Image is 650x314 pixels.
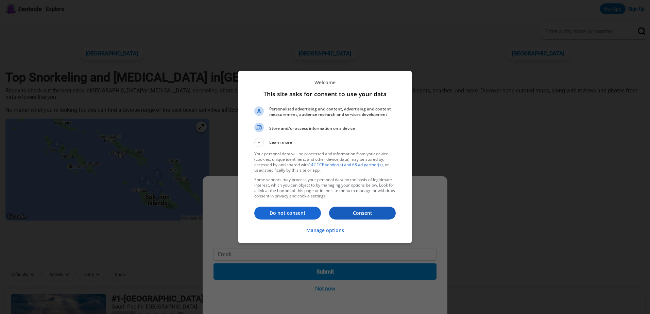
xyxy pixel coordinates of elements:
[254,151,396,173] p: Your personal data will be processed and information from your device (cookies, unique identifier...
[306,227,344,234] p: Manage options
[254,177,396,199] p: Some vendors may process your personal data on the basis of legitimate interest, which you can ob...
[306,223,344,238] button: Manage options
[309,162,383,168] a: 142 TCF vendor(s) and 68 ad partner(s)
[269,106,396,117] span: Personalised advertising and content, advertising and content measurement, audience research and ...
[269,139,292,147] span: Learn more
[254,138,396,147] button: Learn more
[269,126,396,131] span: Store and/or access information on a device
[254,79,396,86] p: Welcome
[329,207,396,220] button: Consent
[238,71,412,243] div: This site asks for consent to use your data
[329,210,396,216] p: Consent
[254,207,321,220] button: Do not consent
[254,210,321,216] p: Do not consent
[254,90,396,98] h1: This site asks for consent to use your data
